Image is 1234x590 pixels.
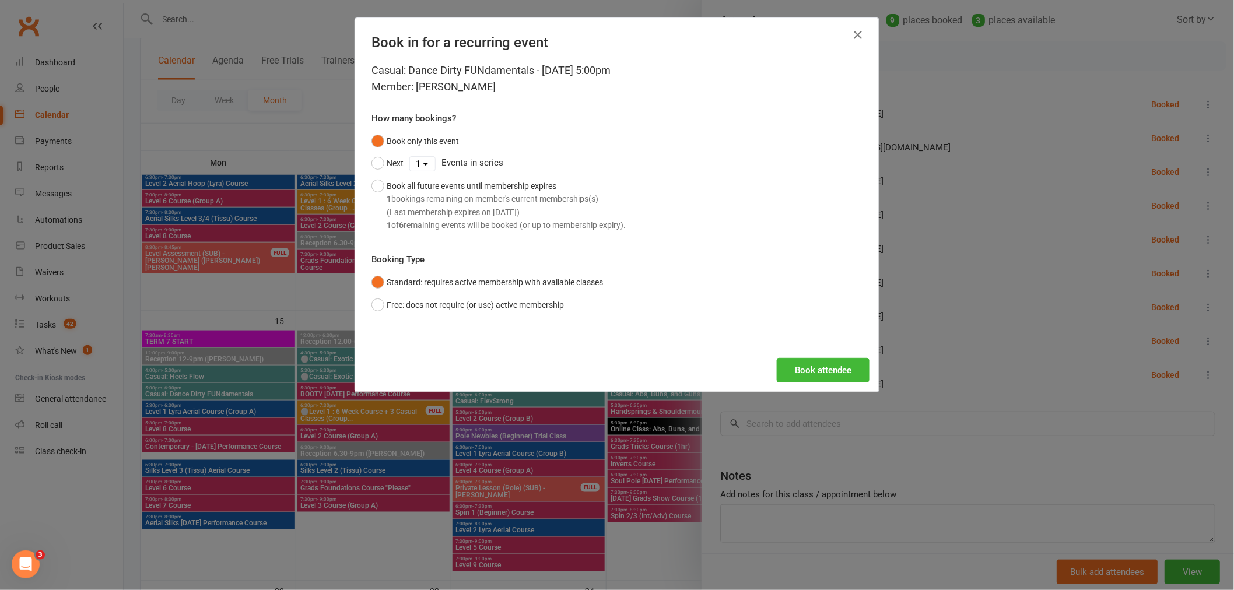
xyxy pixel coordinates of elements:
[371,152,404,174] button: Next
[371,130,459,152] button: Book only this event
[387,180,626,232] div: Book all future events until membership expires
[371,294,564,316] button: Free: does not require (or use) active membership
[36,550,45,560] span: 3
[371,111,456,125] label: How many bookings?
[387,194,391,203] strong: 1
[371,152,863,174] div: Events in series
[371,271,603,293] button: Standard: requires active membership with available classes
[371,62,863,95] div: Casual: Dance Dirty FUNdamentals - [DATE] 5:00pm Member: [PERSON_NAME]
[777,358,870,382] button: Book attendee
[12,550,40,578] iframe: Intercom live chat
[371,34,863,51] h4: Book in for a recurring event
[399,220,404,230] strong: 6
[371,252,425,266] label: Booking Type
[387,220,391,230] strong: 1
[387,192,626,231] div: bookings remaining on member's current memberships(s) (Last membership expires on [DATE]) of rema...
[371,175,626,237] button: Book all future events until membership expires1bookings remaining on member's current membership...
[849,26,867,44] button: Close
